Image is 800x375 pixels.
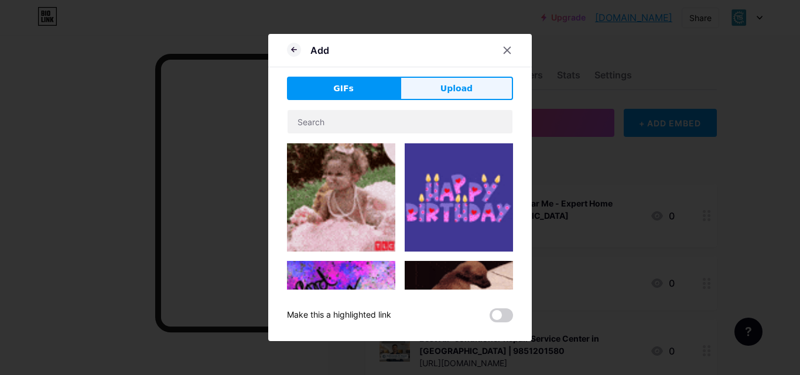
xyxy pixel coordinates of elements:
[440,82,473,95] span: Upload
[287,143,395,252] img: Gihpy
[405,143,513,252] img: Gihpy
[400,77,513,100] button: Upload
[310,43,329,57] div: Add
[287,308,391,322] div: Make this a highlighted link
[287,77,400,100] button: GIFs
[287,261,395,369] img: Gihpy
[288,110,512,133] input: Search
[405,261,513,359] img: Gihpy
[333,82,354,95] span: GIFs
